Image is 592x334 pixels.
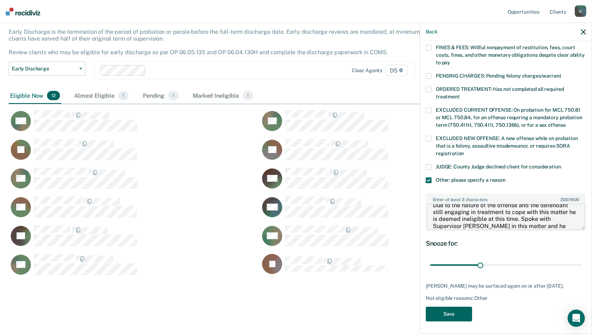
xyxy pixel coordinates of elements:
[9,196,260,225] div: CaseloadOpportunityCell-0260708
[568,310,585,327] div: Open Intercom Messenger
[385,65,408,76] span: D5
[260,196,511,225] div: CaseloadOpportunityCell-0806511
[436,177,505,183] span: Other: please specify a reason
[352,68,382,74] div: Clear agents
[9,139,260,167] div: CaseloadOpportunityCell-0300210
[73,88,130,104] div: Almost Eligible
[260,167,511,196] div: CaseloadOpportunityCell-0728840
[560,197,579,202] span: / 1600
[260,110,511,139] div: CaseloadOpportunityCell-0931745
[260,254,511,282] div: CaseloadOpportunityCell-0826836
[426,204,585,230] textarea: Due to the nature of the offense and the defendant still engaging in treatment to cope with this ...
[168,91,178,100] span: 1
[191,88,255,104] div: Marked Ineligible
[426,240,586,247] div: Snooze for:
[243,91,253,100] span: 1
[141,88,180,104] div: Pending
[426,29,437,35] button: Back
[436,164,561,170] span: JUDGE: County Judge declined client for consideration
[260,225,511,254] div: CaseloadOpportunityCell-0660019
[9,110,260,139] div: CaseloadOpportunityCell-0648220
[9,28,435,56] p: Early Discharge is the termination of the period of probation or parole before the full-term disc...
[426,295,586,301] div: Not eligible reasons: Other
[436,45,585,65] span: FINES & FEES: Willful nonpayment of restitution, fees, court costs, fines, and other monetary obl...
[436,73,561,79] span: PENDING CHARGES: Pending felony charges/warrant
[575,5,586,17] div: G
[426,307,472,321] button: Save
[436,107,582,128] span: EXCLUDED CURRENT OFFENSE: On probation for MCL 750.81 or MCL 750.84, for an offense requiring a m...
[9,225,260,254] div: CaseloadOpportunityCell-0807180
[118,91,129,100] span: 1
[426,194,585,202] label: Enter at least 3 characters
[12,66,76,72] span: Early Discharge
[6,8,40,15] img: Recidiviz
[47,91,60,100] span: 12
[426,283,586,289] div: [PERSON_NAME] may be surfaced again on or after [DATE].
[560,197,568,202] span: 200
[436,135,578,156] span: EXCLUDED NEW OFFENSE: A new offense while on probation that is a felony, assaultive misdemeanor, ...
[260,139,511,167] div: CaseloadOpportunityCell-0732009
[436,86,564,99] span: ORDERED TREATMENT: Has not completed all required treatment
[9,254,260,282] div: CaseloadOpportunityCell-0805964
[9,167,260,196] div: CaseloadOpportunityCell-0516463
[9,88,61,104] div: Eligible Now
